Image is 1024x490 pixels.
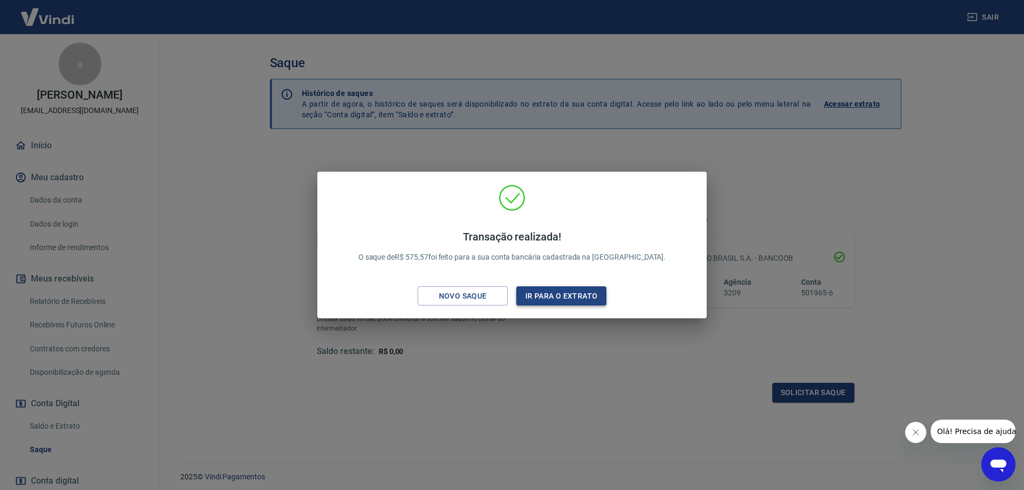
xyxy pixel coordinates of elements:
[358,230,666,263] p: O saque de R$ 575,57 foi feito para a sua conta bancária cadastrada na [GEOGRAPHIC_DATA].
[516,286,606,306] button: Ir para o extrato
[418,286,508,306] button: Novo saque
[358,230,666,243] h4: Transação realizada!
[6,7,90,16] span: Olá! Precisa de ajuda?
[426,290,500,303] div: Novo saque
[931,420,1015,443] iframe: Mensagem da empresa
[981,447,1015,481] iframe: Botão para abrir a janela de mensagens
[905,422,926,443] iframe: Fechar mensagem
